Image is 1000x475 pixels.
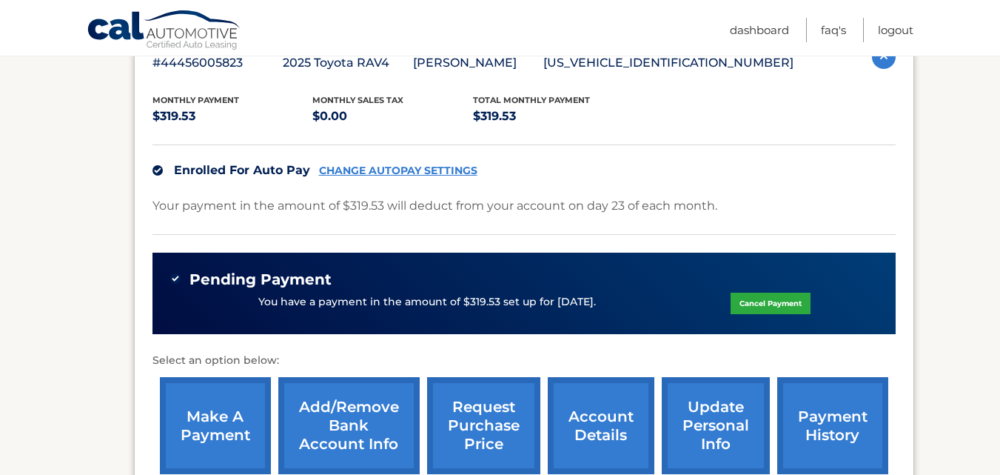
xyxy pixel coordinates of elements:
[543,53,793,73] p: [US_VEHICLE_IDENTIFICATION_NUMBER]
[319,165,477,177] a: CHANGE AUTOPAY SETTINGS
[312,95,403,105] span: Monthly sales Tax
[152,53,283,73] p: #44456005823
[312,106,473,127] p: $0.00
[278,377,420,474] a: Add/Remove bank account info
[258,294,596,310] p: You have a payment in the amount of $319.53 set up for [DATE].
[160,377,271,474] a: make a payment
[473,95,590,105] span: Total Monthly Payment
[189,270,332,289] span: Pending Payment
[730,18,789,42] a: Dashboard
[473,106,634,127] p: $319.53
[662,377,770,474] a: update personal info
[427,377,540,474] a: request purchase price
[174,163,310,177] span: Enrolled For Auto Pay
[87,10,242,53] a: Cal Automotive
[152,95,239,105] span: Monthly Payment
[548,377,654,474] a: account details
[821,18,846,42] a: FAQ's
[413,53,543,73] p: [PERSON_NAME]
[152,352,896,370] p: Select an option below:
[170,273,181,284] img: check-green.svg
[777,377,888,474] a: payment history
[152,196,717,216] p: Your payment in the amount of $319.53 will deduct from your account on day 23 of each month.
[283,53,413,73] p: 2025 Toyota RAV4
[731,293,811,314] a: Cancel Payment
[152,106,313,127] p: $319.53
[872,45,896,69] img: accordion-active.svg
[878,18,913,42] a: Logout
[152,165,163,176] img: check.svg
